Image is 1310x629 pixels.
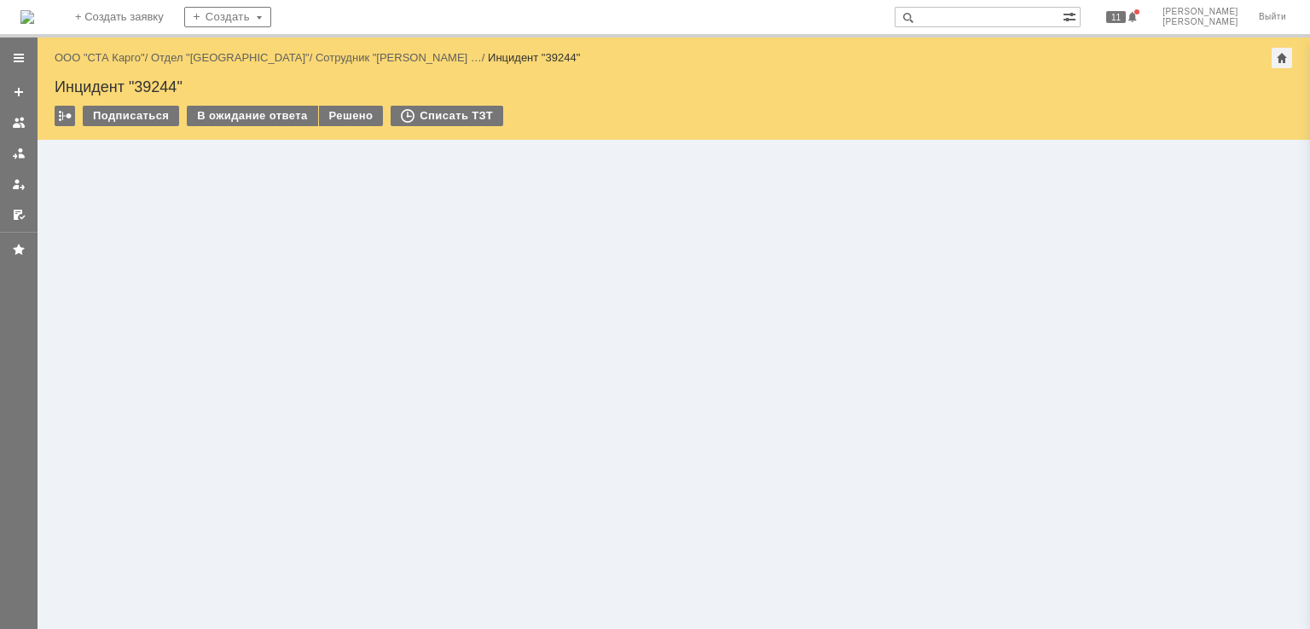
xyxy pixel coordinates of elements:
div: / [316,51,488,64]
a: Создать заявку [5,78,32,106]
div: Инцидент "39244" [488,51,580,64]
div: / [151,51,316,64]
span: [PERSON_NAME] [1162,7,1238,17]
span: [PERSON_NAME] [1162,17,1238,27]
a: Мои согласования [5,201,32,228]
span: Расширенный поиск [1063,8,1080,24]
span: 11 [1106,11,1126,23]
a: Сотрудник "[PERSON_NAME] … [316,51,482,64]
div: / [55,51,151,64]
a: Отдел "[GEOGRAPHIC_DATA]" [151,51,310,64]
a: ООО "СТА Карго" [55,51,145,64]
a: Заявки в моей ответственности [5,140,32,167]
div: Сделать домашней страницей [1272,48,1292,68]
div: Создать [184,7,271,27]
img: logo [20,10,34,24]
a: Заявки на командах [5,109,32,136]
a: Перейти на домашнюю страницу [20,10,34,24]
div: Работа с массовостью [55,106,75,126]
div: Инцидент "39244" [55,78,1293,95]
a: Мои заявки [5,170,32,198]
